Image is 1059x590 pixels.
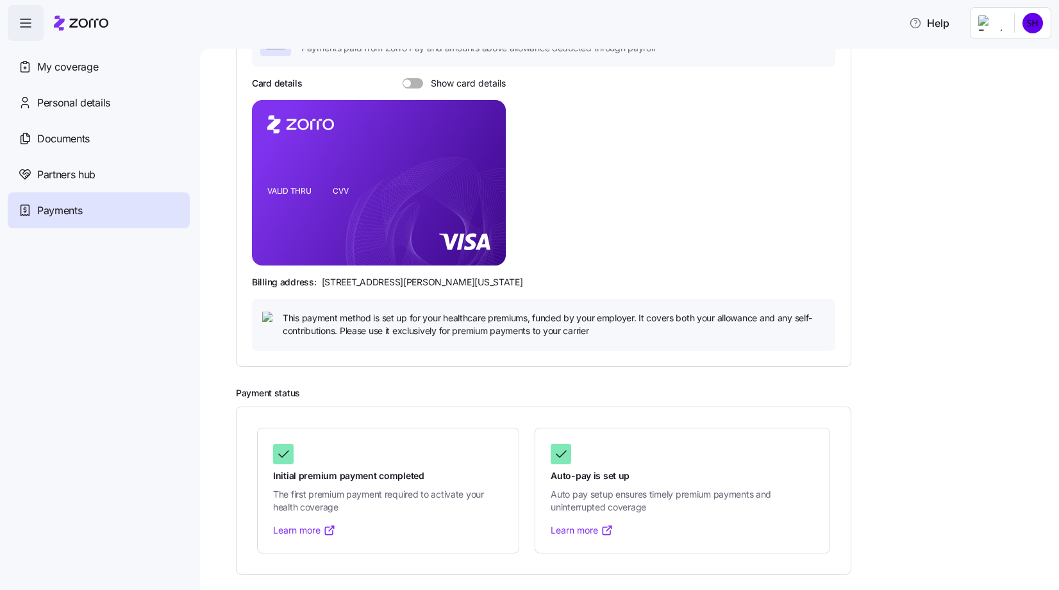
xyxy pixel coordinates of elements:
span: Auto pay setup ensures timely premium payments and uninterrupted coverage [551,488,814,514]
img: icon bulb [262,312,278,327]
span: [STREET_ADDRESS][PERSON_NAME][US_STATE] [322,276,523,289]
img: Employer logo [978,15,1004,31]
a: Payments [8,192,190,228]
span: Show card details [423,78,506,88]
tspan: CVV [333,186,349,196]
span: This payment method is set up for your healthcare premiums, funded by your employer. It covers bo... [283,312,825,338]
span: Initial premium payment completed [273,469,503,482]
span: Help [909,15,949,31]
span: Payments [37,203,82,219]
a: Learn more [273,524,336,537]
span: Personal details [37,95,110,111]
span: The first premium payment required to activate your health coverage [273,488,503,514]
a: Partners hub [8,156,190,192]
h3: Card details [252,77,303,90]
img: 5e3aaa543829ff2b37f461f6e8b75438 [1022,13,1043,33]
a: Personal details [8,85,190,121]
span: Auto-pay is set up [551,469,814,482]
button: Help [899,10,960,36]
span: Billing address: [252,276,317,289]
span: Documents [37,131,90,147]
span: My coverage [37,59,98,75]
span: Partners hub [37,167,96,183]
a: Learn more [551,524,613,537]
a: Documents [8,121,190,156]
a: My coverage [8,49,190,85]
h2: Payment status [236,387,1041,400]
tspan: VALID THRU [267,186,312,196]
span: Payments paid from Zorro Pay and amounts above allowance deducted through payroll [301,42,655,55]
